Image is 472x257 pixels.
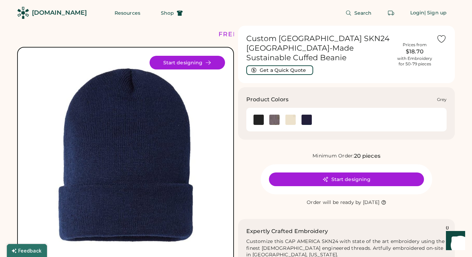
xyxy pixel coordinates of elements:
div: Login [410,10,425,16]
div: Order will be ready by [307,199,362,206]
div: $18.70 [397,48,432,56]
div: Grey [269,115,280,125]
button: Search [337,6,380,20]
div: Minimum Order: [312,153,354,159]
button: Start designing [150,56,225,69]
img: Navy Swatch Image [302,115,312,125]
img: Grey Swatch Image [269,115,280,125]
img: Ivory Swatch Image [285,115,296,125]
button: Get a Quick Quote [246,65,313,75]
div: Black [253,115,264,125]
div: Prices from [403,42,427,48]
span: Shop [161,11,174,15]
iframe: Front Chat [439,226,469,256]
img: CAP AMERICA SKN24 Product Image [26,56,225,254]
span: Search [354,11,372,15]
button: Start designing [269,172,424,186]
div: [DOMAIN_NAME] [32,9,87,17]
h1: Custom [GEOGRAPHIC_DATA] SKN24 [GEOGRAPHIC_DATA]-Made Sustainable Cuffed Beanie [246,34,393,63]
div: Grey [437,97,447,102]
div: Ivory [285,115,296,125]
img: Black Swatch Image [253,115,264,125]
div: SKN24 Style Image [26,56,225,254]
h3: Product Colors [246,95,288,104]
div: 20 pieces [354,152,380,160]
img: Rendered Logo - Screens [17,7,29,19]
div: [DATE] [363,199,380,206]
div: | Sign up [424,10,447,16]
div: FREE SHIPPING [219,30,278,39]
button: Resources [106,6,149,20]
div: with Embroidery for 50-79 pieces [397,56,432,67]
button: Retrieve an order [384,6,398,20]
button: Shop [153,6,191,20]
h2: Expertly Crafted Embroidery [246,227,328,235]
div: Navy [302,115,312,125]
